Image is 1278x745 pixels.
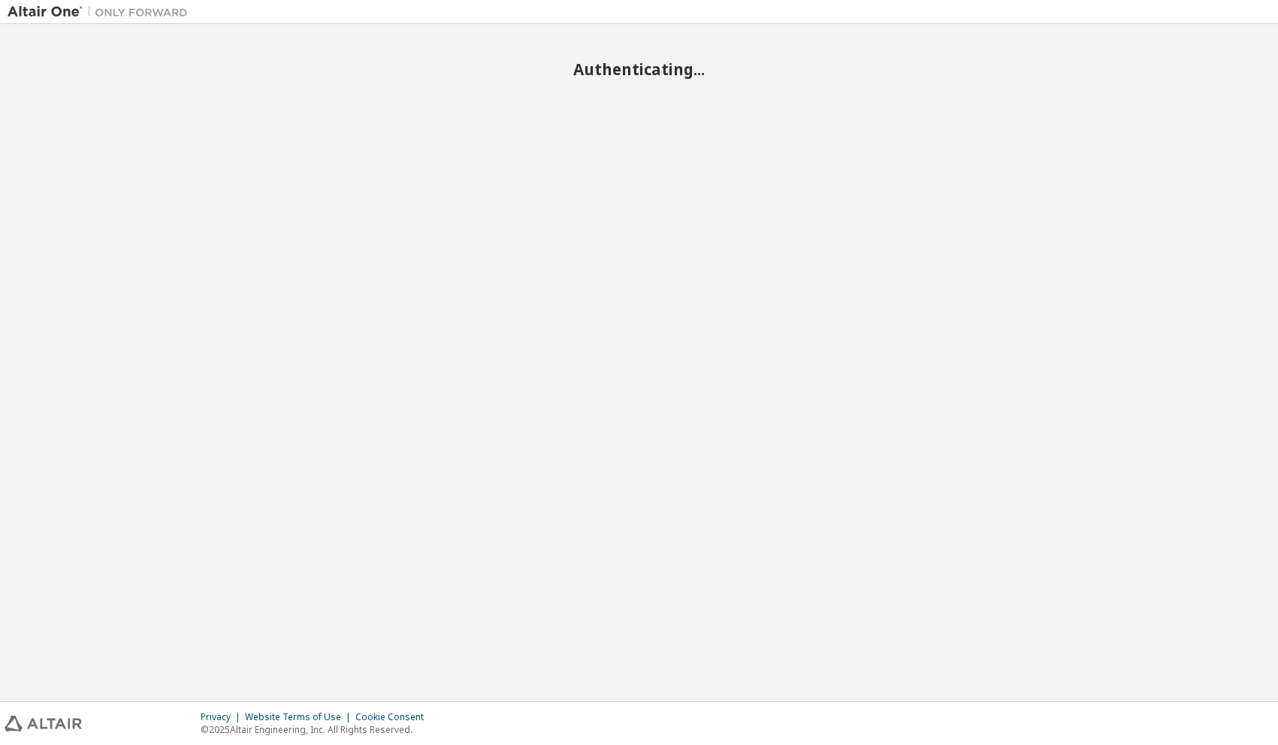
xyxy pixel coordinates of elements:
p: © 2025 Altair Engineering, Inc. All Rights Reserved. [201,723,433,736]
h2: Authenticating... [8,59,1270,79]
div: Privacy [201,711,245,723]
div: Cookie Consent [355,711,433,723]
img: Altair One [8,5,195,20]
div: Website Terms of Use [245,711,355,723]
img: altair_logo.svg [5,716,82,731]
